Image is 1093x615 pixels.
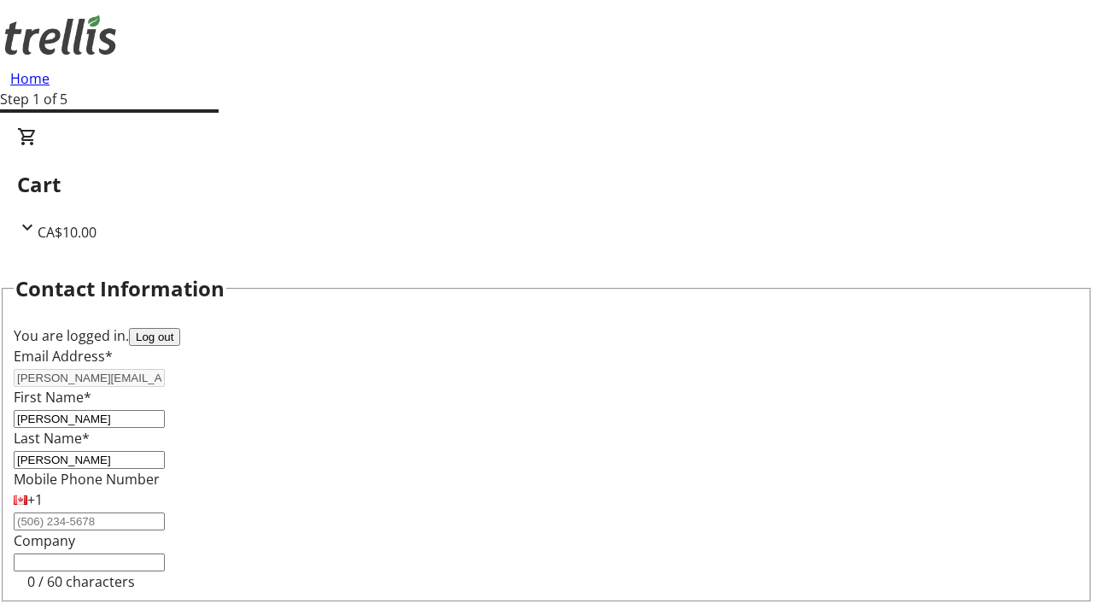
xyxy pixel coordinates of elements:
tr-character-limit: 0 / 60 characters [27,572,135,591]
h2: Cart [17,169,1076,200]
div: CartCA$10.00 [17,126,1076,243]
input: (506) 234-5678 [14,512,165,530]
button: Log out [129,328,180,346]
label: Mobile Phone Number [14,470,160,489]
label: Email Address* [14,347,113,366]
h2: Contact Information [15,273,225,304]
label: Company [14,531,75,550]
span: CA$10.00 [38,223,96,242]
div: You are logged in. [14,325,1079,346]
label: Last Name* [14,429,90,448]
label: First Name* [14,388,91,407]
